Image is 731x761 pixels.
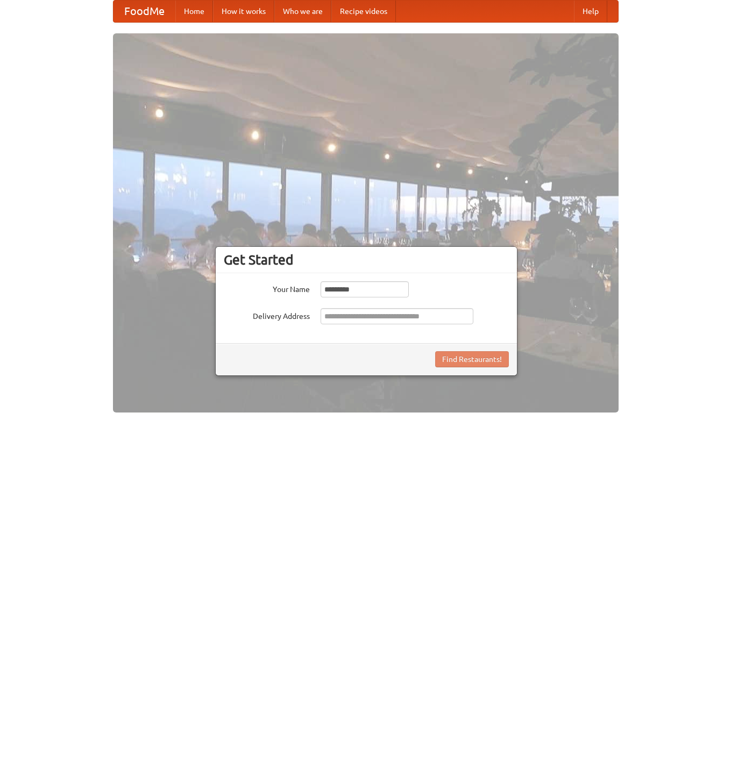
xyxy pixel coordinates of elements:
[224,252,509,268] h3: Get Started
[224,281,310,295] label: Your Name
[331,1,396,22] a: Recipe videos
[574,1,607,22] a: Help
[435,351,509,367] button: Find Restaurants!
[224,308,310,322] label: Delivery Address
[213,1,274,22] a: How it works
[113,1,175,22] a: FoodMe
[274,1,331,22] a: Who we are
[175,1,213,22] a: Home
